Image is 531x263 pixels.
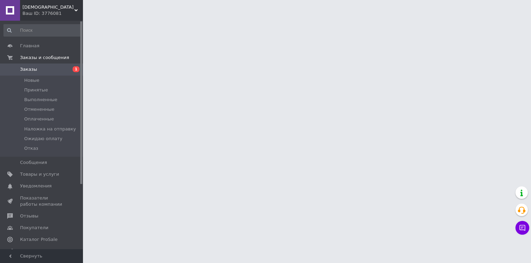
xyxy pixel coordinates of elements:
input: Поиск [3,24,82,37]
span: Отзывы [20,213,38,219]
span: Новые [24,77,39,84]
span: Отмененные [24,106,54,113]
span: Каталог ProSale [20,236,57,243]
span: Показатели работы компании [20,195,64,207]
span: Покупатели [20,225,48,231]
span: Заказы и сообщения [20,55,69,61]
button: Чат с покупателем [515,221,529,235]
span: Отказ [24,145,38,152]
span: Оплаченные [24,116,54,122]
span: Ожидаю оплату [24,136,62,142]
span: Уведомления [20,183,52,189]
span: Наложка на отправку [24,126,76,132]
span: Заказы [20,66,37,72]
span: Сообщения [20,159,47,166]
span: 1 [73,66,80,72]
span: Выполненные [24,97,57,103]
span: Главная [20,43,39,49]
div: Ваш ID: 3776081 [22,10,83,17]
span: Аналитика [20,249,46,255]
span: КОНФЕТЮР [22,4,74,10]
span: Товары и услуги [20,171,59,177]
span: Принятые [24,87,48,93]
